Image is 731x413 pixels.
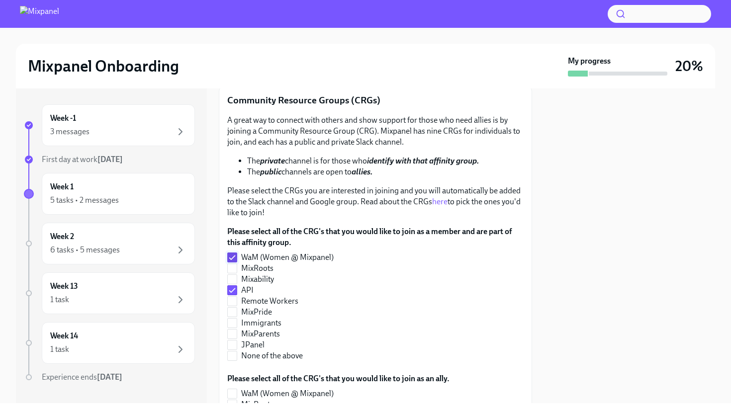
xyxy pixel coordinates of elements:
h6: Week 2 [50,231,74,242]
a: Week 26 tasks • 5 messages [24,223,195,264]
h6: Week -1 [50,113,76,124]
strong: identify with that affinity group. [367,156,479,165]
strong: My progress [568,56,611,67]
strong: allies. [352,167,372,176]
strong: private [260,156,285,165]
span: MixPride [241,307,272,318]
h2: Mixpanel Onboarding [28,56,179,76]
div: 1 task [50,344,69,355]
span: MixRoots [241,263,274,274]
a: Week 141 task [24,322,195,364]
label: Please select all of the CRG's that you would like to join as an ally. [227,373,450,384]
img: Mixpanel [20,6,59,22]
h6: Week 13 [50,281,78,292]
span: API [241,285,254,296]
h6: Week 14 [50,330,78,341]
div: 1 task [50,294,69,305]
span: WaM (Women @ Mixpanel) [241,252,334,263]
li: The channel is for those who [247,156,524,166]
a: Week -13 messages [24,104,195,146]
div: 3 messages [50,126,90,137]
p: Please select the CRGs you are interested in joining and you will automatically be added to the S... [227,185,524,218]
div: 5 tasks • 2 messages [50,195,119,206]
span: JPanel [241,339,265,350]
strong: public [260,167,281,176]
span: Experience ends [42,372,122,382]
span: First day at work [42,155,123,164]
p: A great way to connect with others and show support for those who need allies is by joining a Com... [227,115,524,148]
strong: [DATE] [97,155,123,164]
a: here [432,197,448,206]
strong: [DATE] [97,372,122,382]
h6: Week 1 [50,181,74,192]
span: Mixability [241,274,274,285]
p: Community Resource Groups (CRGs) [227,94,524,107]
label: Please select all of the CRG's that you would like to join as a member and are part of this affin... [227,226,524,248]
span: Remote Workers [241,296,298,307]
h3: 20% [675,57,703,75]
a: Week 131 task [24,272,195,314]
a: Week 15 tasks • 2 messages [24,173,195,215]
span: MixRoots [241,399,274,410]
span: None of the above [241,350,303,361]
span: WaM (Women @ Mixpanel) [241,388,334,399]
li: The channels are open to [247,166,524,177]
a: First day at work[DATE] [24,154,195,165]
span: Immigrants [241,318,281,329]
div: 6 tasks • 5 messages [50,245,120,255]
span: MixParents [241,329,280,339]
